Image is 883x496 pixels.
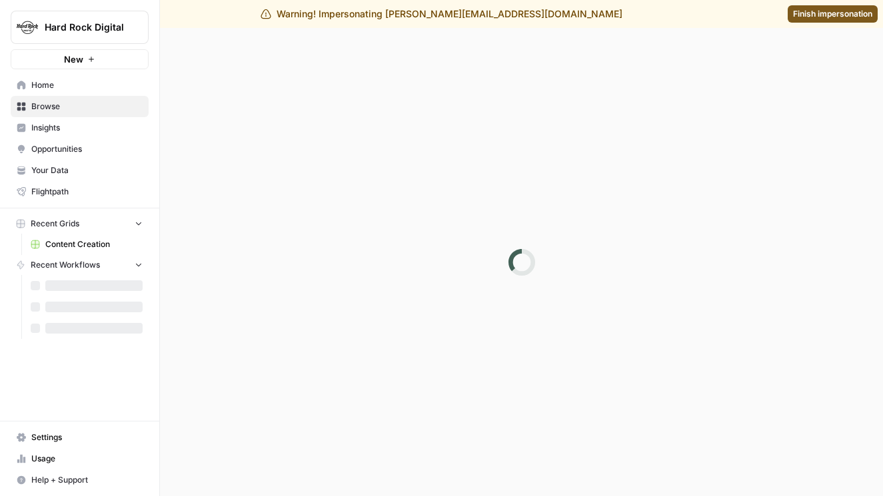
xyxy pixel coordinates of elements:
button: Help + Support [11,469,149,491]
span: Help + Support [31,474,143,486]
a: Settings [11,427,149,448]
a: Content Creation [25,234,149,255]
a: Insights [11,117,149,138]
span: Browse [31,101,143,113]
a: Flightpath [11,181,149,202]
a: Opportunities [11,138,149,160]
span: Settings [31,431,143,443]
span: Opportunities [31,143,143,155]
button: New [11,49,149,69]
a: Your Data [11,160,149,181]
button: Recent Workflows [11,255,149,275]
a: Finish impersonation [788,5,878,23]
span: Usage [31,453,143,465]
a: Home [11,75,149,96]
span: Finish impersonation [793,8,872,20]
span: Insights [31,122,143,134]
span: Content Creation [45,238,143,250]
button: Recent Grids [11,214,149,234]
span: New [64,53,83,66]
div: Warning! Impersonating [PERSON_NAME][EMAIL_ADDRESS][DOMAIN_NAME] [261,7,622,21]
a: Usage [11,448,149,469]
span: Hard Rock Digital [45,21,125,34]
button: Workspace: Hard Rock Digital [11,11,149,44]
a: Browse [11,96,149,117]
span: Flightpath [31,186,143,198]
span: Recent Grids [31,218,79,230]
span: Recent Workflows [31,259,100,271]
span: Your Data [31,164,143,176]
span: Home [31,79,143,91]
img: Hard Rock Digital Logo [15,15,39,39]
